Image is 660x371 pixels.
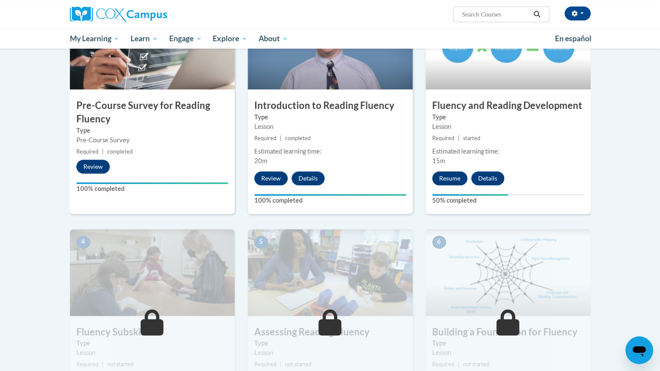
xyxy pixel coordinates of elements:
span: About [259,33,288,44]
label: Type [254,338,406,348]
label: Type [254,112,406,122]
span: 5 [254,236,268,249]
iframe: Button to launch messaging window [625,336,653,364]
span: Required [76,148,99,155]
a: Learn [125,29,164,49]
span: Required [76,361,99,368]
span: | [458,361,460,368]
span: | [280,135,282,141]
a: Cox Campus [70,7,235,22]
h3: Pre-Course Survey for Reading Fluency [70,99,235,126]
div: Lesson [254,348,406,358]
div: Estimated learning time: [432,147,584,156]
button: Search [530,9,543,20]
img: Cox Campus [70,7,167,22]
div: Lesson [254,122,406,131]
span: En español [555,34,591,43]
span: 6 [432,236,446,249]
span: | [102,148,104,155]
span: Required [432,361,454,368]
h3: Fluency and Reading Development [426,99,591,112]
h3: Building a Foundation for Fluency [426,325,591,339]
div: Your progress [432,194,508,196]
span: not started [463,361,489,368]
span: 4 [76,236,90,249]
button: Review [254,171,288,185]
span: | [458,135,460,141]
span: started [463,135,480,141]
button: Resume [432,171,467,185]
span: Engage [169,33,202,44]
a: About [253,29,294,49]
img: Course Image [248,229,413,316]
span: Required [432,135,454,141]
span: Learn [131,33,158,44]
span: 20m [254,157,267,164]
div: Lesson [432,348,584,358]
a: Explore [207,29,253,49]
img: Course Image [70,229,235,316]
label: 50% completed [432,196,584,205]
div: Your progress [76,182,228,184]
h3: Fluency Subskills [70,325,235,339]
span: not started [107,361,134,368]
div: Main menu [57,29,604,49]
span: | [280,361,282,368]
span: completed [107,148,133,155]
h3: Assessing Reading Fluency [248,325,413,339]
label: 100% completed [254,196,406,205]
div: Lesson [76,348,228,358]
label: Type [432,338,584,348]
label: Type [76,338,228,348]
a: En español [549,30,597,48]
div: Pre-Course Survey [76,135,228,145]
div: Estimated learning time: [254,147,406,156]
label: Type [432,112,584,122]
div: Lesson [432,122,584,131]
button: Account Settings [565,7,591,20]
span: Explore [213,33,247,44]
span: 15m [432,157,445,164]
img: Course Image [426,229,591,316]
button: Review [76,160,110,174]
label: Type [76,126,228,135]
span: My Learning [69,33,119,44]
div: Your progress [254,194,406,196]
label: 100% completed [76,184,228,194]
input: Search Courses [461,9,530,20]
h3: Introduction to Reading Fluency [248,99,413,112]
span: Required [254,135,276,141]
a: My Learning [64,29,125,49]
span: not started [285,361,312,368]
button: Details [292,171,325,185]
button: Details [471,171,504,185]
span: Required [254,361,276,368]
a: Engage [164,29,207,49]
span: completed [285,135,311,141]
span: | [102,361,104,368]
